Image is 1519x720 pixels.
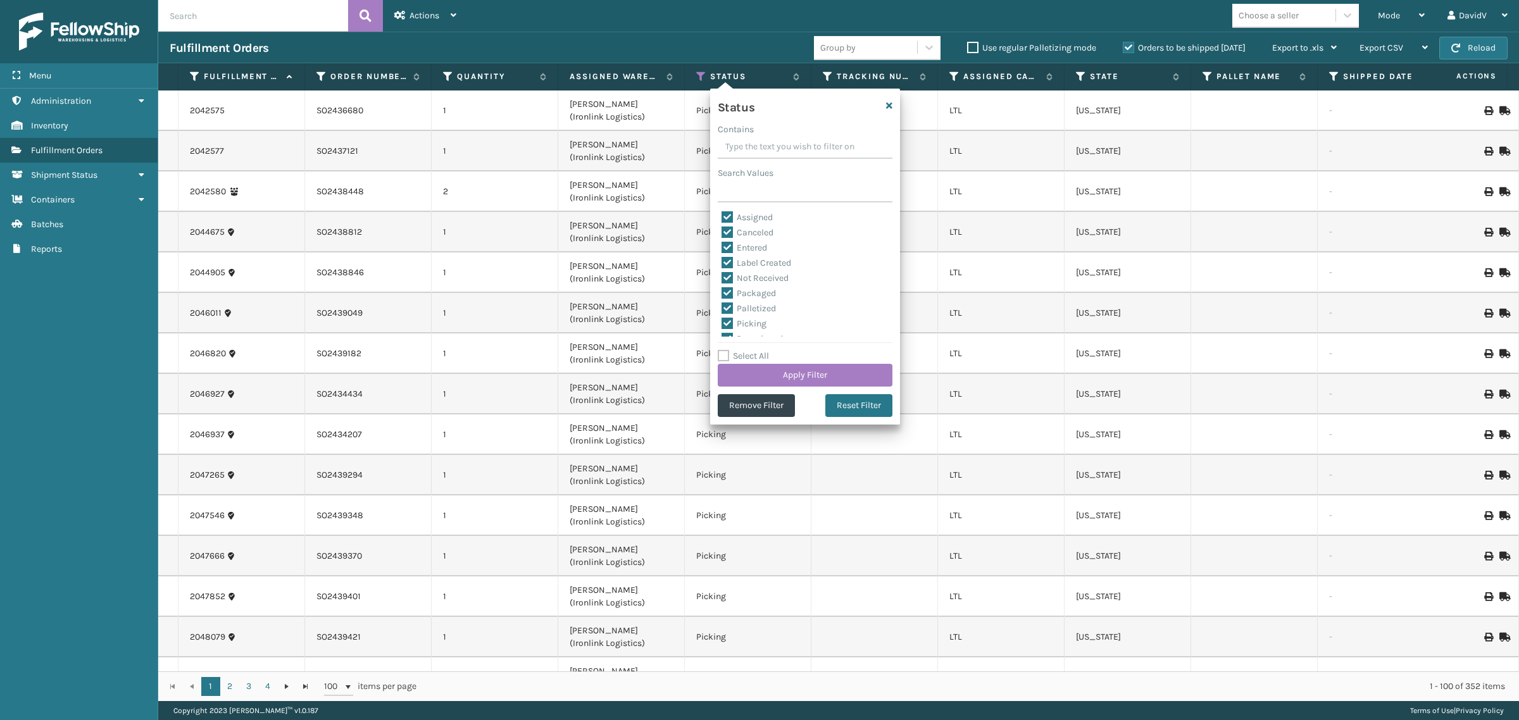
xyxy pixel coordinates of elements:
[305,374,432,414] td: SO2434434
[1090,71,1166,82] label: State
[558,293,685,333] td: [PERSON_NAME] (Ironlink Logistics)
[685,333,811,374] td: Picking
[1410,701,1504,720] div: |
[1484,471,1492,480] i: Print BOL
[685,90,811,131] td: Picking
[938,171,1065,212] td: LTL
[1343,71,1420,82] label: Shipped Date
[938,536,1065,576] td: LTL
[305,212,432,252] td: SO2438812
[432,293,558,333] td: 1
[1484,187,1492,196] i: Print BOL
[258,677,277,696] a: 4
[722,273,789,283] label: Not Received
[296,677,315,696] a: Go to the last page
[722,303,776,314] label: Palletized
[1239,9,1299,22] div: Choose a seller
[558,657,685,698] td: [PERSON_NAME] (Ironlink Logistics)
[432,171,558,212] td: 2
[432,252,558,293] td: 1
[938,657,1065,698] td: FedEx Ground
[1439,37,1508,59] button: Reload
[305,657,432,698] td: SO2439456
[1065,333,1191,374] td: [US_STATE]
[558,333,685,374] td: [PERSON_NAME] (Ironlink Logistics)
[1123,42,1246,53] label: Orders to be shipped [DATE]
[1484,633,1492,642] i: Print BOL
[710,71,787,82] label: Status
[685,374,811,414] td: Picking
[432,536,558,576] td: 1
[432,414,558,455] td: 1
[558,617,685,657] td: [PERSON_NAME] (Ironlink Logistics)
[31,244,62,254] span: Reports
[324,680,343,693] span: 100
[457,71,534,82] label: Quantity
[432,495,558,536] td: 1
[718,166,773,180] label: Search Values
[1499,430,1507,439] i: Mark as Shipped
[558,536,685,576] td: [PERSON_NAME] (Ironlink Logistics)
[1065,617,1191,657] td: [US_STATE]
[685,293,811,333] td: Picking
[1484,147,1492,156] i: Print BOL
[685,536,811,576] td: Picking
[558,495,685,536] td: [PERSON_NAME] (Ironlink Logistics)
[282,681,292,692] span: Go to the next page
[220,677,239,696] a: 2
[31,219,63,230] span: Batches
[1065,455,1191,495] td: [US_STATE]
[1318,617,1444,657] td: -
[1499,633,1507,642] i: Mark as Shipped
[1484,268,1492,277] i: Print BOL
[1318,171,1444,212] td: -
[277,677,296,696] a: Go to the next page
[722,258,791,268] label: Label Created
[722,318,766,329] label: Picking
[938,617,1065,657] td: LTL
[685,131,811,171] td: Picking
[305,617,432,657] td: SO2439421
[558,576,685,617] td: [PERSON_NAME] (Ironlink Logistics)
[1318,657,1444,698] td: -
[305,495,432,536] td: SO2439348
[685,617,811,657] td: Picking
[190,509,225,522] a: 2047546
[432,212,558,252] td: 1
[31,170,97,180] span: Shipment Status
[718,351,769,361] label: Select All
[170,40,268,56] h3: Fulfillment Orders
[1499,390,1507,399] i: Mark as Shipped
[558,374,685,414] td: [PERSON_NAME] (Ironlink Logistics)
[938,90,1065,131] td: LTL
[1456,706,1504,715] a: Privacy Policy
[409,10,439,21] span: Actions
[1484,390,1492,399] i: Print BOL
[1216,71,1293,82] label: Pallet Name
[1318,455,1444,495] td: -
[1484,552,1492,561] i: Print BOL
[1065,131,1191,171] td: [US_STATE]
[1499,268,1507,277] i: Mark as Shipped
[1318,414,1444,455] td: -
[432,90,558,131] td: 1
[718,364,892,387] button: Apply Filter
[29,70,51,81] span: Menu
[837,71,913,82] label: Tracking Number
[938,414,1065,455] td: LTL
[1065,495,1191,536] td: [US_STATE]
[305,536,432,576] td: SO2439370
[938,455,1065,495] td: LTL
[1318,536,1444,576] td: -
[301,681,311,692] span: Go to the last page
[820,41,856,54] div: Group by
[190,145,224,158] a: 2042577
[1272,42,1323,53] span: Export to .xls
[432,576,558,617] td: 1
[685,171,811,212] td: Picking
[967,42,1096,53] label: Use regular Palletizing mode
[1065,657,1191,698] td: [US_STATE]
[722,333,783,344] label: Reassigned
[19,13,139,51] img: logo
[190,104,225,117] a: 2042575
